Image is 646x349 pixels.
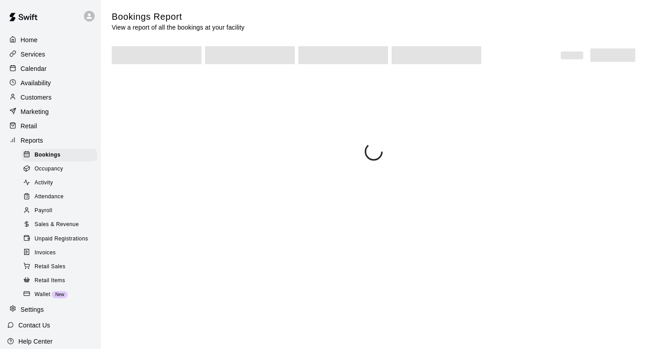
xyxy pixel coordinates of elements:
div: WalletNew [22,288,97,301]
a: Services [7,48,94,61]
span: Retail Sales [35,262,65,271]
p: Settings [21,305,44,314]
span: Occupancy [35,165,63,174]
span: Unpaid Registrations [35,235,88,244]
span: Bookings [35,151,61,160]
a: Reports [7,134,94,147]
a: Bookings [22,148,101,162]
h5: Bookings Report [112,11,244,23]
p: Contact Us [18,321,50,330]
a: Calendar [7,62,94,75]
p: View a report of all the bookings at your facility [112,23,244,32]
div: Sales & Revenue [22,218,97,231]
span: Retail Items [35,276,65,285]
p: Help Center [18,337,52,346]
div: Attendance [22,191,97,203]
a: Customers [7,91,94,104]
a: Retail Items [22,274,101,288]
span: New [52,292,68,297]
span: Sales & Revenue [35,220,79,229]
a: Availability [7,76,94,90]
span: Attendance [35,192,64,201]
a: WalletNew [22,288,101,301]
p: Services [21,50,45,59]
div: Unpaid Registrations [22,233,97,245]
a: Activity [22,176,101,190]
div: Invoices [22,247,97,259]
p: Retail [21,122,37,131]
a: Unpaid Registrations [22,232,101,246]
a: Attendance [22,190,101,204]
span: Wallet [35,290,50,299]
p: Availability [21,79,51,87]
span: Activity [35,179,53,188]
p: Home [21,35,38,44]
div: Payroll [22,205,97,217]
a: Retail Sales [22,260,101,274]
div: Retail Items [22,275,97,287]
p: Reports [21,136,43,145]
a: Payroll [22,204,101,218]
div: Retail Sales [22,261,97,273]
a: Invoices [22,246,101,260]
div: Activity [22,177,97,189]
a: Retail [7,119,94,133]
a: Occupancy [22,162,101,176]
p: Calendar [21,64,47,73]
a: Marketing [7,105,94,118]
div: Occupancy [22,163,97,175]
a: Sales & Revenue [22,218,101,232]
div: Bookings [22,149,97,161]
span: Invoices [35,249,56,257]
a: Settings [7,303,94,316]
p: Customers [21,93,52,102]
p: Marketing [21,107,49,116]
span: Payroll [35,206,52,215]
a: Home [7,33,94,47]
